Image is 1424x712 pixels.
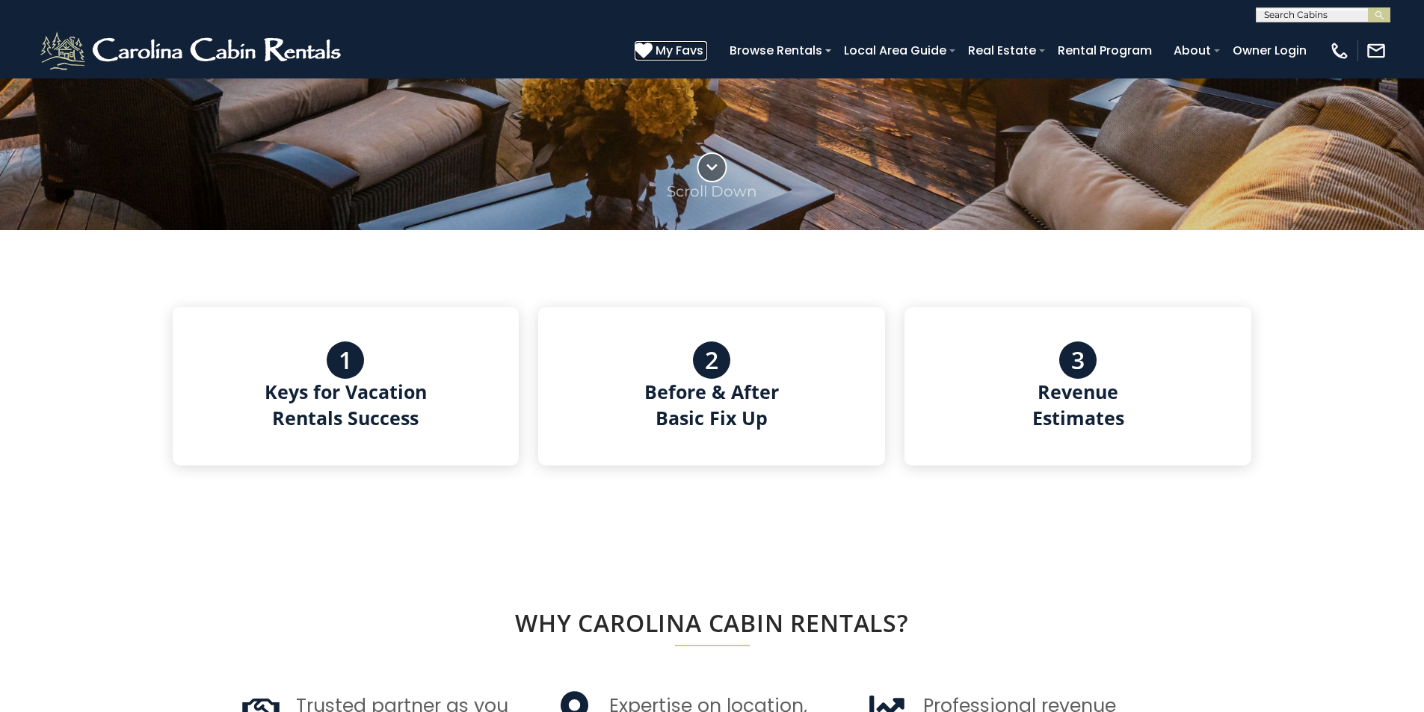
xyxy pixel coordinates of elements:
a: My Favs [635,41,707,61]
h4: Keys for Vacation Rentals Success [265,379,427,431]
a: Real Estate [961,37,1044,64]
a: Owner Login [1225,37,1314,64]
span: My Favs [656,41,703,60]
img: mail-regular-white.png [1366,40,1387,61]
a: Rental Program [1050,37,1159,64]
h3: 3 [1071,347,1085,374]
a: About [1166,37,1218,64]
p: Scroll Down [667,182,757,200]
h4: Revenue Estimates [1032,379,1124,431]
h3: 1 [339,347,352,374]
img: phone-regular-white.png [1329,40,1350,61]
h2: WHY CAROLINA CABIN RENTALS? [241,610,1183,637]
h4: Before & After Basic Fix Up [644,379,779,431]
h3: 2 [705,347,718,374]
img: White-1-2.png [37,28,348,73]
a: Browse Rentals [722,37,830,64]
a: Local Area Guide [836,37,954,64]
